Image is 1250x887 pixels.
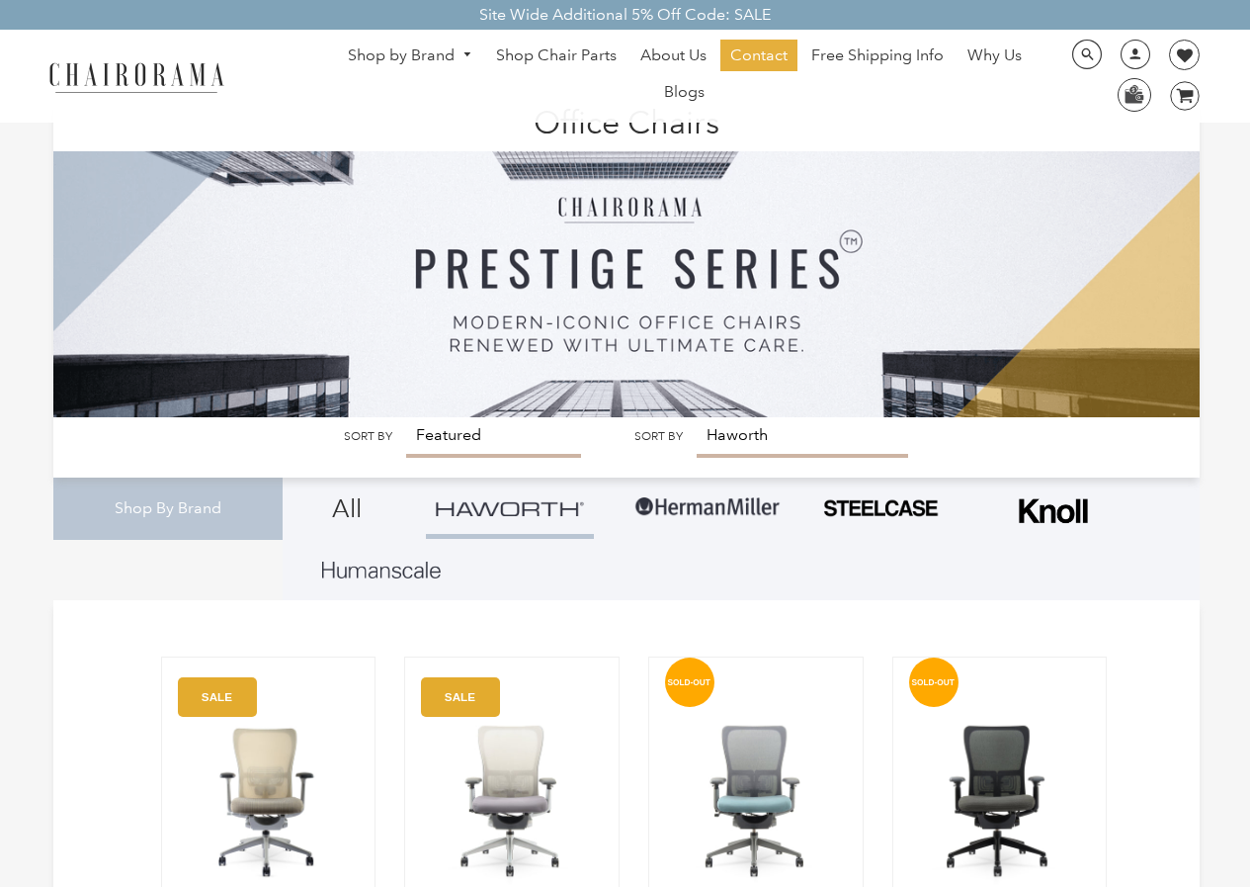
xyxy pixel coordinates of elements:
[1014,486,1093,536] img: Frame_4.png
[486,40,626,71] a: Shop Chair Parts
[821,497,940,519] img: PHOTO-2024-07-09-00-53-10-removebg-preview.png
[38,59,235,94] img: chairorama
[720,40,797,71] a: Contact
[322,562,441,579] img: Layer_1_1.png
[634,429,683,444] label: Sort by
[53,478,283,540] div: Shop By Brand
[911,677,955,687] text: SOLD-OUT
[202,690,232,703] text: SALE
[1119,79,1149,109] img: WhatsApp_Image_2024-07-12_at_16.23.01.webp
[801,40,954,71] a: Free Shipping Info
[53,99,1201,417] img: Office Chairs
[630,40,716,71] a: About Us
[496,45,617,66] span: Shop Chair Parts
[633,478,782,537] img: Group-1.png
[811,45,944,66] span: Free Shipping Info
[445,690,475,703] text: SALE
[297,478,396,539] a: All
[344,429,392,444] label: Sort by
[664,82,705,103] span: Blogs
[436,501,584,516] img: Group_4be16a4b-c81a-4a6e-a540-764d0a8faf6e.png
[319,40,1050,113] nav: DesktopNavigation
[667,677,710,687] text: SOLD-OUT
[967,45,1022,66] span: Why Us
[654,76,714,108] a: Blogs
[640,45,707,66] span: About Us
[338,41,482,71] a: Shop by Brand
[730,45,788,66] span: Contact
[958,40,1032,71] a: Why Us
